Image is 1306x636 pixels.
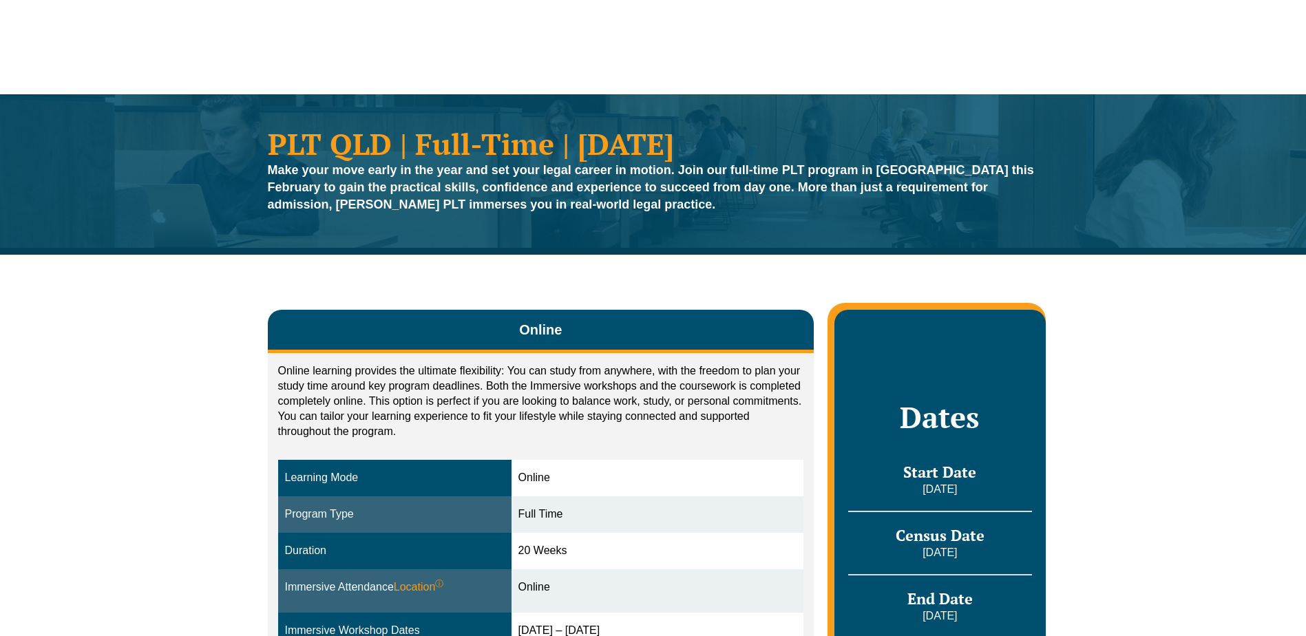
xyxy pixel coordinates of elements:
strong: Make your move early in the year and set your legal career in motion. Join our full-time PLT prog... [268,163,1034,211]
span: End Date [907,589,973,608]
span: Start Date [903,462,976,482]
h2: Dates [848,400,1031,434]
div: 20 Weeks [518,543,797,559]
p: [DATE] [848,482,1031,497]
div: Duration [285,543,505,559]
div: Immersive Attendance [285,580,505,595]
h1: PLT QLD | Full-Time | [DATE] [268,129,1039,158]
div: Full Time [518,507,797,522]
div: Program Type [285,507,505,522]
span: Online [519,320,562,339]
div: Online [518,580,797,595]
sup: ⓘ [435,579,443,589]
span: Location [394,580,444,595]
p: Online learning provides the ultimate flexibility: You can study from anywhere, with the freedom ... [278,363,804,439]
div: Learning Mode [285,470,505,486]
p: [DATE] [848,608,1031,624]
div: Online [518,470,797,486]
span: Census Date [896,525,984,545]
p: [DATE] [848,545,1031,560]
